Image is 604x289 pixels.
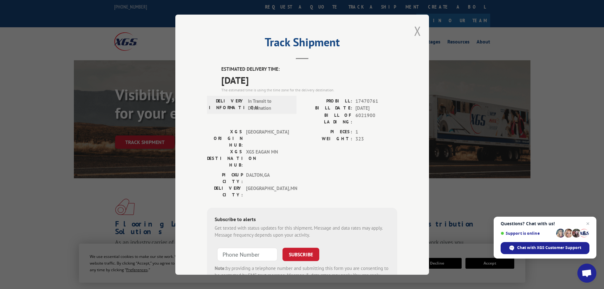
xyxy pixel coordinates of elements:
label: XGS ORIGIN HUB: [207,128,243,148]
span: In Transit to Destination [248,97,291,112]
div: Chat with XGS Customer Support [501,242,589,254]
span: [DATE] [221,73,397,87]
label: BILL OF LADING: [302,112,352,125]
label: WEIGHT: [302,135,352,143]
span: XGS EAGAN MN [246,148,289,168]
span: [DATE] [355,105,397,112]
div: Open chat [577,264,596,283]
label: ESTIMATED DELIVERY TIME: [221,66,397,73]
strong: Note: [215,265,226,271]
div: The estimated time is using the time zone for the delivery destination. [221,87,397,93]
label: PIECES: [302,128,352,135]
span: Chat with XGS Customer Support [517,245,581,251]
div: Get texted with status updates for this shipment. Message and data rates may apply. Message frequ... [215,224,390,239]
label: DELIVERY INFORMATION: [209,97,245,112]
span: 6021900 [355,112,397,125]
div: Subscribe to alerts [215,215,390,224]
h2: Track Shipment [207,38,397,50]
label: PICKUP CITY: [207,171,243,185]
span: 17470761 [355,97,397,105]
label: BILL DATE: [302,105,352,112]
span: [GEOGRAPHIC_DATA] , MN [246,185,289,198]
button: SUBSCRIBE [283,247,319,261]
span: Support is online [501,231,554,236]
span: DALTON , GA [246,171,289,185]
span: 1 [355,128,397,135]
span: Close chat [584,220,592,227]
label: XGS DESTINATION HUB: [207,148,243,168]
label: DELIVERY CITY: [207,185,243,198]
button: Close modal [414,23,421,39]
span: [GEOGRAPHIC_DATA] [246,128,289,148]
span: Questions? Chat with us! [501,221,589,226]
span: 323 [355,135,397,143]
div: by providing a telephone number and submitting this form you are consenting to be contacted by SM... [215,265,390,286]
input: Phone Number [217,247,277,261]
label: PROBILL: [302,97,352,105]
